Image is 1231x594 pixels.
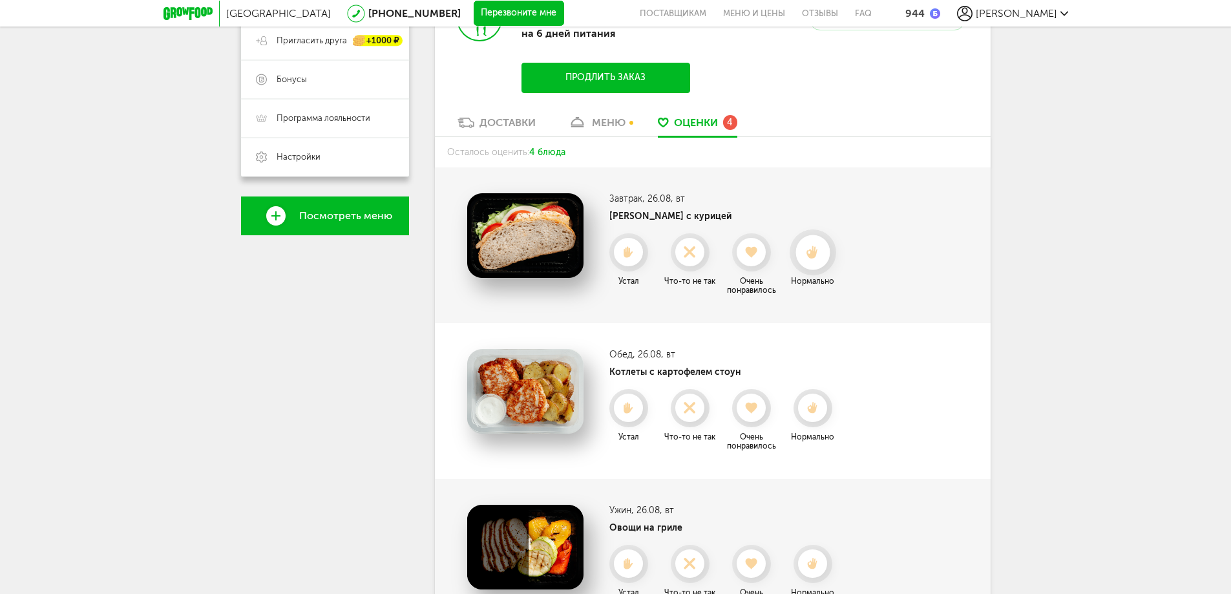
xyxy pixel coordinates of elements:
span: [GEOGRAPHIC_DATA] [226,7,331,19]
div: +1000 ₽ [353,36,403,47]
button: Продлить заказ [521,63,689,93]
div: Очень понравилось [722,277,781,295]
div: Устал [600,432,658,441]
button: Перезвоните мне [474,1,564,27]
span: Программа лояльности [277,112,370,124]
p: на 6 дней питания [521,27,689,39]
div: Что-то не так [661,432,719,441]
div: 944 [905,7,925,19]
div: Доставки [479,116,536,129]
div: Что-то не так [661,277,719,286]
div: Очень понравилось [722,432,781,451]
div: Устал [600,277,658,286]
div: Нормально [784,277,842,286]
h4: [PERSON_NAME] с курицей [609,211,842,222]
a: Программа лояльности [241,99,409,138]
a: Оценки 4 [651,116,744,136]
a: Настройки [241,138,409,176]
img: Овощи на гриле [467,505,584,589]
h3: Ужин [609,505,842,516]
span: Настройки [277,151,321,163]
span: Бонусы [277,74,307,85]
a: Пригласить друга +1000 ₽ [241,21,409,60]
img: bonus_b.cdccf46.png [930,8,940,19]
span: Оценки [674,116,718,129]
h4: Котлеты с картофелем стоун [609,366,842,377]
span: , 26.08, вт [631,505,674,516]
div: 4 [723,115,737,129]
span: 4 блюда [529,147,565,158]
span: Пригласить друга [277,35,347,47]
div: Осталось оценить: [435,137,991,167]
a: Бонусы [241,60,409,99]
h3: Обед [609,349,842,360]
div: Нормально [784,432,842,441]
a: [PHONE_NUMBER] [368,7,461,19]
img: Сэндвич с курицей [467,193,584,278]
a: Посмотреть меню [241,196,409,235]
img: Котлеты с картофелем стоун [467,349,584,434]
div: меню [592,116,626,129]
a: меню [562,116,632,136]
span: [PERSON_NAME] [976,7,1057,19]
span: Посмотреть меню [299,210,392,222]
a: Доставки [451,116,542,136]
h3: Завтрак [609,193,842,204]
h4: Овощи на гриле [609,522,842,533]
span: , 26.08, вт [642,193,685,204]
span: , 26.08, вт [633,349,675,360]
